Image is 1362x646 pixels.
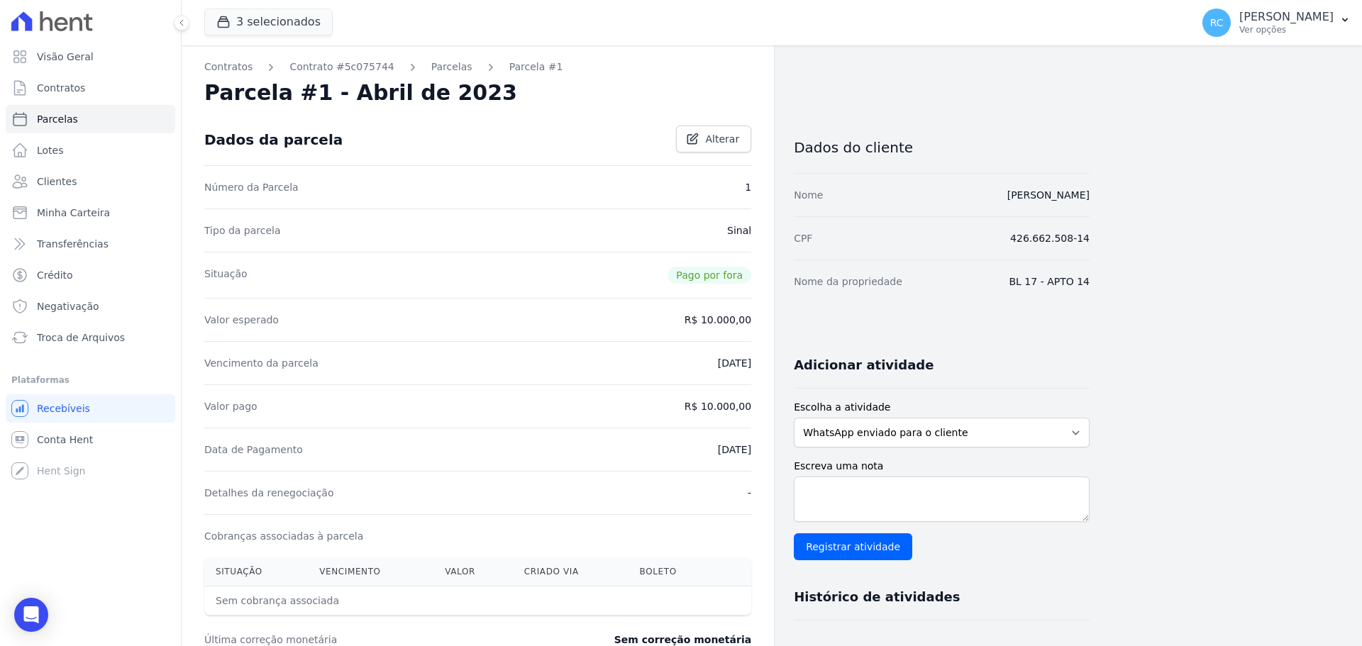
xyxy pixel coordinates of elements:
dt: Situação [204,267,248,284]
dt: Valor pago [204,399,258,413]
span: Troca de Arquivos [37,330,125,345]
a: Minha Carteira [6,199,175,227]
div: Plataformas [11,372,170,389]
p: Ver opções [1239,24,1334,35]
th: Valor [433,557,513,586]
dd: R$ 10.000,00 [685,313,751,327]
dt: Tipo da parcela [204,223,281,238]
a: [PERSON_NAME] [1007,189,1090,201]
dd: BL 17 - APTO 14 [1009,274,1090,289]
input: Registrar atividade [794,533,912,560]
a: Conta Hent [6,425,175,454]
button: 3 selecionados [204,9,333,35]
dt: Cobranças associadas à parcela [204,529,363,543]
a: Negativação [6,292,175,321]
span: Clientes [37,174,77,189]
dt: Nome da propriedade [794,274,902,289]
dd: - [748,486,751,500]
span: Crédito [37,268,73,282]
span: Conta Hent [37,433,93,447]
th: Situação [204,557,308,586]
dd: [DATE] [718,442,751,457]
h3: Dados do cliente [794,139,1090,156]
span: Recebíveis [37,401,90,416]
th: Vencimento [308,557,433,586]
a: Visão Geral [6,43,175,71]
dd: 1 [745,180,751,194]
th: Criado via [513,557,629,586]
dd: R$ 10.000,00 [685,399,751,413]
dt: Valor esperado [204,313,279,327]
a: Contrato #5c075744 [289,60,394,74]
span: Parcelas [37,112,78,126]
th: Sem cobrança associada [204,586,629,616]
dd: Sinal [727,223,751,238]
label: Escolha a atividade [794,400,1090,415]
dt: Número da Parcela [204,180,299,194]
dd: [DATE] [718,356,751,370]
a: Parcela #1 [509,60,563,74]
label: Escreva uma nota [794,459,1090,474]
div: Open Intercom Messenger [14,598,48,632]
span: Contratos [37,81,85,95]
dt: CPF [794,231,812,245]
h2: Parcela #1 - Abril de 2023 [204,80,517,106]
span: Minha Carteira [37,206,110,220]
a: Alterar [676,126,751,152]
th: Boleto [629,557,718,586]
a: Transferências [6,230,175,258]
dt: Vencimento da parcela [204,356,319,370]
a: Lotes [6,136,175,165]
a: Crédito [6,261,175,289]
a: Recebíveis [6,394,175,423]
dt: Data de Pagamento [204,442,303,457]
h3: Histórico de atividades [794,589,960,606]
span: RC [1210,18,1224,28]
a: Parcelas [431,60,472,74]
span: Pago por fora [668,267,751,284]
h3: Adicionar atividade [794,357,934,374]
button: RC [PERSON_NAME] Ver opções [1191,3,1362,43]
span: Transferências [37,237,109,251]
span: Visão Geral [37,50,94,64]
a: Contratos [6,74,175,102]
dd: 426.662.508-14 [1010,231,1090,245]
a: Contratos [204,60,253,74]
span: Lotes [37,143,64,157]
a: Parcelas [6,105,175,133]
dt: Nome [794,188,823,202]
div: Dados da parcela [204,131,343,148]
p: [PERSON_NAME] [1239,10,1334,24]
dt: Detalhes da renegociação [204,486,334,500]
a: Clientes [6,167,175,196]
span: Alterar [705,132,739,146]
a: Troca de Arquivos [6,323,175,352]
span: Negativação [37,299,99,313]
nav: Breadcrumb [204,60,751,74]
